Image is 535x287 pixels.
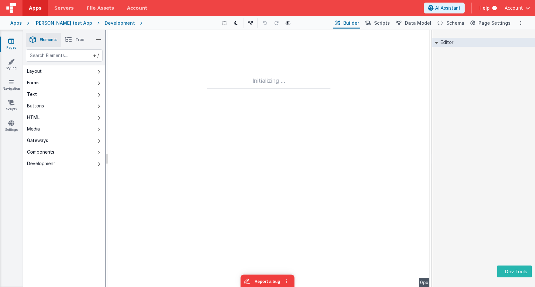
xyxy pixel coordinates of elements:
button: Page Settings [468,18,512,29]
button: Schema [435,18,466,29]
button: Scripts [363,18,391,29]
span: Help [479,5,490,11]
span: Tree [75,37,84,42]
div: HTML [27,114,39,121]
button: Account [504,5,530,11]
div: Gateways [27,137,48,144]
div: Development [27,160,55,167]
div: Forms [27,80,39,86]
span: File Assets [87,5,114,11]
span: Servers [54,5,74,11]
div: Components [27,149,54,155]
button: Options [517,19,525,27]
button: Layout [23,65,105,77]
button: Forms [23,77,105,89]
span: Builder [343,20,359,26]
span: Data Model [405,20,431,26]
div: Text [27,91,37,97]
span: Schema [446,20,464,26]
button: Development [23,158,105,169]
span: Apps [29,5,41,11]
span: Page Settings [478,20,511,26]
button: Media [23,123,105,135]
div: Buttons [27,103,44,109]
button: AI Assistant [424,3,465,13]
button: Text [23,89,105,100]
div: --> [108,30,430,287]
div: Media [27,126,40,132]
div: 0px [419,278,430,287]
span: Elements [40,37,57,42]
button: Data Model [394,18,433,29]
span: Account [504,5,523,11]
button: Components [23,146,105,158]
h2: Editor [438,38,453,47]
span: + / [92,49,99,62]
input: Search Elements... [26,49,103,62]
button: Gateways [23,135,105,146]
button: HTML [23,112,105,123]
div: Initializing ... [207,76,330,89]
button: Buttons [23,100,105,112]
button: Builder [333,18,360,29]
div: Development [105,20,135,26]
span: Scripts [374,20,390,26]
div: Apps [10,20,22,26]
span: AI Assistant [435,5,460,11]
div: [PERSON_NAME] test App [34,20,92,26]
div: Layout [27,68,42,74]
button: Dev Tools [497,266,532,277]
